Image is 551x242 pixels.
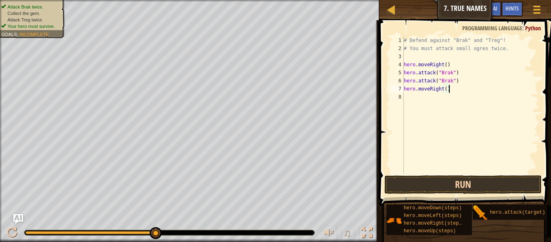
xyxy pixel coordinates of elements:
div: 2 [390,44,404,53]
span: Goals [1,32,17,37]
div: 7 [390,85,404,93]
div: 3 [390,53,404,61]
li: Attack Brak twice. [1,4,60,10]
span: : [522,24,525,32]
span: Python [525,24,541,32]
button: Adjust volume [321,225,337,242]
div: 4 [390,61,404,69]
span: Attack Brak twice. [8,4,44,9]
button: Toggle fullscreen [359,225,375,242]
span: Attack Treg twice. [8,17,43,22]
button: Ask AI [13,214,23,224]
span: Hints [505,4,519,12]
button: Show game menu [527,2,547,21]
button: Ask AI [480,2,501,17]
span: hero.moveUp(steps) [404,228,456,234]
span: Ask AI [484,4,497,12]
div: 1 [390,36,404,44]
span: ♫ [343,227,351,239]
button: Run [384,175,542,194]
span: Incomplete [19,32,49,37]
div: 6 [390,77,404,85]
span: hero.moveDown(steps) [404,205,462,211]
span: hero.moveRight(steps) [404,221,465,226]
img: portrait.png [386,213,402,228]
button: Ctrl + P: Pause [4,225,20,242]
li: Collect the gem. [1,10,60,17]
span: Your hero must survive. [8,23,55,29]
span: hero.attack(target) [490,210,545,215]
span: : [17,32,19,37]
button: ♫ [341,225,355,242]
span: Programming language [462,24,522,32]
li: Your hero must survive. [1,23,60,29]
span: Collect the gem. [8,11,40,16]
img: portrait.png [473,205,488,221]
li: Attack Treg twice. [1,17,60,23]
div: 8 [390,93,404,101]
span: hero.moveLeft(steps) [404,213,462,219]
div: 5 [390,69,404,77]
